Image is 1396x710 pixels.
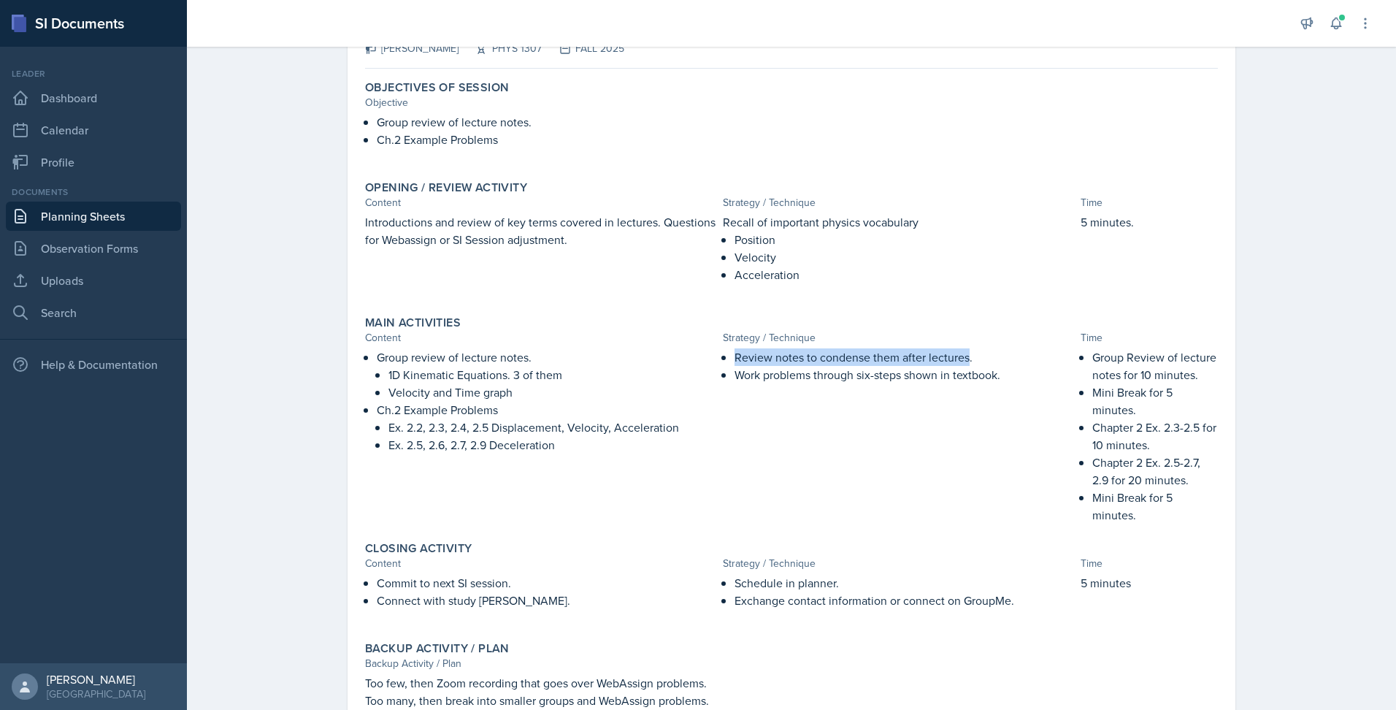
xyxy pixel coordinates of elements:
p: Ex. 2.5, 2.6, 2.7, 2.9 Deceleration [388,436,717,454]
p: Recall of important physics vocabulary [723,213,1075,231]
div: FALL 2025 [542,41,624,56]
p: Too many, then break into smaller groups and WebAssign problems. [365,692,1218,709]
p: Exchange contact information or connect on GroupMe. [735,592,1075,609]
p: Group Review of lecture notes for 10 minutes. [1092,348,1218,383]
a: Observation Forms [6,234,181,263]
label: Backup Activity / Plan [365,641,510,656]
div: Content [365,556,717,571]
div: Objective [365,95,1218,110]
label: Objectives of Session [365,80,509,95]
div: Leader [6,67,181,80]
p: Group review of lecture notes. [377,348,717,366]
div: Documents [6,186,181,199]
label: Opening / Review Activity [365,180,527,195]
p: Mini Break for 5 minutes. [1092,489,1218,524]
p: 5 minutes. [1081,213,1218,231]
div: Strategy / Technique [723,195,1075,210]
p: Review notes to condense them after lectures. [735,348,1075,366]
div: [GEOGRAPHIC_DATA] [47,687,145,701]
p: Work problems through six-steps shown in textbook. [735,366,1075,383]
div: Time [1081,556,1218,571]
a: Calendar [6,115,181,145]
p: Chapter 2 Ex. 2.5-2.7, 2.9 for 20 minutes. [1092,454,1218,489]
p: Ch.2 Example Problems [377,401,717,419]
div: [PERSON_NAME] [365,41,459,56]
p: Ch.2 Example Problems [377,131,1218,148]
a: Planning Sheets [6,202,181,231]
p: Velocity [735,248,1075,266]
a: Uploads [6,266,181,295]
p: Introductions and review of key terms covered in lectures. Questions for Webassign or SI Session ... [365,213,717,248]
div: Content [365,195,717,210]
p: Schedule in planner. [735,574,1075,592]
div: Time [1081,330,1218,346]
p: Too few, then Zoom recording that goes over WebAssign problems. [365,674,1218,692]
p: Ex. 2.2, 2.3, 2.4, 2.5 Displacement, Velocity, Acceleration [388,419,717,436]
a: Dashboard [6,83,181,112]
div: Content [365,330,717,346]
a: Profile [6,148,181,177]
p: Position [735,231,1075,248]
div: [PERSON_NAME] [47,672,145,687]
div: Help & Documentation [6,350,181,379]
div: Strategy / Technique [723,330,1075,346]
p: Connect with study [PERSON_NAME]. [377,592,717,609]
label: Main Activities [365,316,461,330]
p: Group review of lecture notes. [377,113,1218,131]
div: Backup Activity / Plan [365,656,1218,671]
p: Acceleration [735,266,1075,283]
div: PHYS 1307 [459,41,542,56]
p: Chapter 2 Ex. 2.3-2.5 for 10 minutes. [1092,419,1218,454]
label: Closing Activity [365,541,472,556]
a: Search [6,298,181,327]
p: Commit to next SI session. [377,574,717,592]
p: 5 minutes [1081,574,1218,592]
p: 1D Kinematic Equations. 3 of them [388,366,717,383]
p: Velocity and Time graph [388,383,717,401]
p: Mini Break for 5 minutes. [1092,383,1218,419]
div: Time [1081,195,1218,210]
div: Strategy / Technique [723,556,1075,571]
